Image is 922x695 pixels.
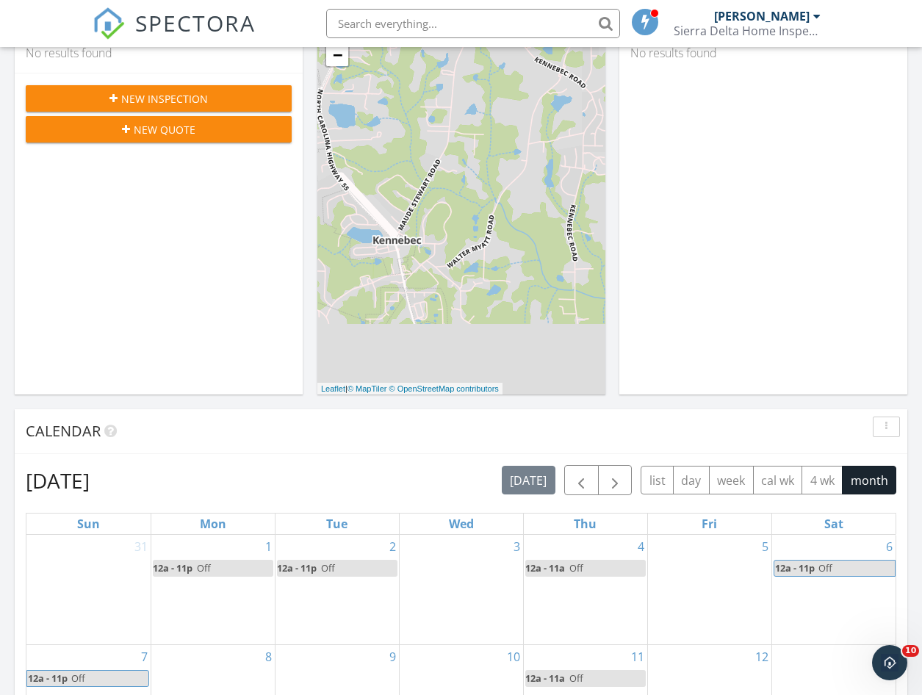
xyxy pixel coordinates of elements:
[902,645,919,657] span: 10
[262,535,275,558] a: Go to September 1, 2025
[446,514,477,534] a: Wednesday
[93,20,256,51] a: SPECTORA
[317,383,503,395] div: |
[673,466,710,494] button: day
[709,466,754,494] button: week
[619,33,907,73] div: No results found
[26,421,101,441] span: Calendar
[121,91,208,107] span: New Inspection
[628,645,647,669] a: Go to September 11, 2025
[802,466,843,494] button: 4 wk
[153,561,192,575] span: 12a - 11p
[647,535,771,644] td: Go to September 5, 2025
[71,671,85,685] span: Off
[151,535,275,644] td: Go to September 1, 2025
[842,466,896,494] button: month
[277,561,317,575] span: 12a - 11p
[674,24,821,38] div: Sierra Delta Home Inspections LLC
[771,535,896,644] td: Go to September 6, 2025
[571,514,599,534] a: Thursday
[26,535,151,644] td: Go to August 31, 2025
[641,466,674,494] button: list
[321,561,335,575] span: Off
[525,561,565,575] span: 12a - 11a
[275,535,399,644] td: Go to September 2, 2025
[564,465,599,495] button: Previous month
[26,466,90,495] h2: [DATE]
[27,671,68,686] span: 12a - 11p
[399,535,523,644] td: Go to September 3, 2025
[197,514,229,534] a: Monday
[714,9,810,24] div: [PERSON_NAME]
[821,514,846,534] a: Saturday
[525,671,565,685] span: 12a - 11a
[523,535,647,644] td: Go to September 4, 2025
[759,535,771,558] a: Go to September 5, 2025
[569,671,583,685] span: Off
[134,122,195,137] span: New Quote
[818,561,832,575] span: Off
[883,535,896,558] a: Go to September 6, 2025
[389,384,499,393] a: © OpenStreetMap contributors
[138,645,151,669] a: Go to September 7, 2025
[753,466,803,494] button: cal wk
[752,645,771,669] a: Go to September 12, 2025
[598,465,633,495] button: Next month
[326,44,348,66] a: Zoom out
[135,7,256,38] span: SPECTORA
[347,384,387,393] a: © MapTiler
[699,514,720,534] a: Friday
[26,116,292,143] button: New Quote
[93,7,125,40] img: The Best Home Inspection Software - Spectora
[872,645,907,680] iframe: Intercom live chat
[26,85,292,112] button: New Inspection
[774,561,815,576] span: 12a - 11p
[262,645,275,669] a: Go to September 8, 2025
[323,514,350,534] a: Tuesday
[197,561,211,575] span: Off
[321,384,345,393] a: Leaflet
[326,9,620,38] input: Search everything...
[74,514,103,534] a: Sunday
[511,535,523,558] a: Go to September 3, 2025
[504,645,523,669] a: Go to September 10, 2025
[15,33,303,73] div: No results found
[569,561,583,575] span: Off
[132,535,151,558] a: Go to August 31, 2025
[386,535,399,558] a: Go to September 2, 2025
[502,466,555,494] button: [DATE]
[635,535,647,558] a: Go to September 4, 2025
[386,645,399,669] a: Go to September 9, 2025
